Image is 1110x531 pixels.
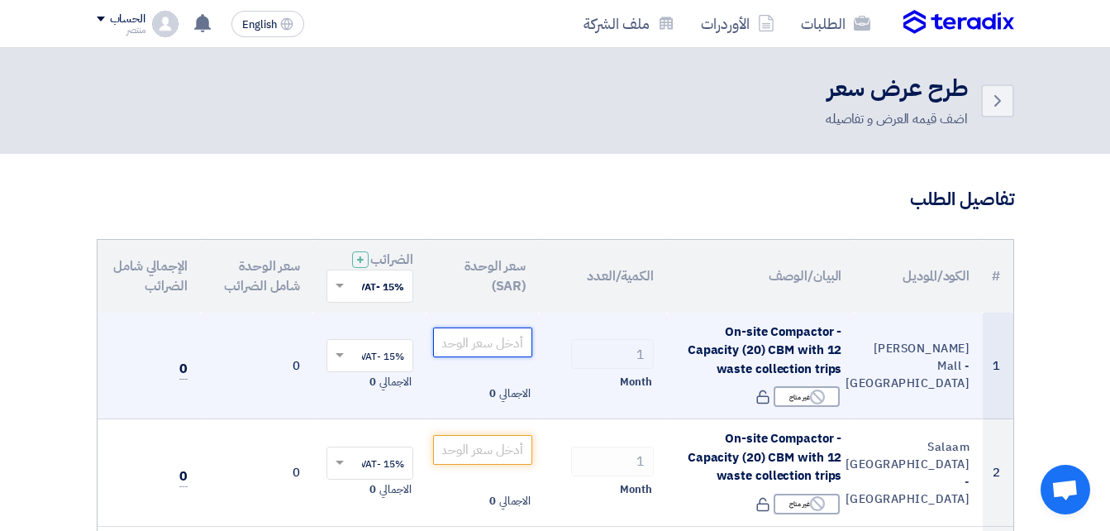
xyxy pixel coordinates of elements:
img: profile_test.png [152,11,179,37]
td: 0 [201,419,314,527]
input: أدخل سعر الوحدة [433,435,533,465]
td: 0 [201,313,314,419]
span: 0 [179,466,188,487]
span: 0 [369,374,376,390]
th: الإجمالي شامل الضرائب [98,240,201,313]
th: # [983,240,1012,313]
span: On-site Compactor - Capacity (20) CBM with 12 waste collection trips [688,429,842,485]
input: أدخل سعر الوحدة [433,328,533,357]
div: غير متاح [774,494,840,514]
th: سعر الوحدة شامل الضرائب [201,240,314,313]
span: 0 [369,481,376,498]
ng-select: VAT [326,447,413,480]
ng-select: VAT [326,339,413,372]
input: RFQ_STEP1.ITEMS.2.AMOUNT_TITLE [571,447,654,476]
div: الحساب [110,12,145,26]
a: الطلبات [788,4,884,43]
h3: تفاصيل الطلب [97,187,1014,213]
div: Open chat [1041,465,1090,514]
a: ملف الشركة [570,4,688,43]
span: 0 [179,359,188,380]
img: Teradix logo [903,10,1014,35]
div: منتصر [97,26,145,35]
button: English [231,11,304,37]
th: الكود/الموديل [855,240,983,313]
div: غير متاح [774,386,840,407]
span: Month [620,374,652,390]
td: [PERSON_NAME] Mall - [GEOGRAPHIC_DATA] [855,313,983,419]
th: الضرائب [313,240,426,313]
span: الاجمالي [379,481,411,498]
span: English [242,19,277,31]
div: اضف قيمه العرض و تفاصيله [826,109,968,129]
span: الاجمالي [379,374,411,390]
span: الاجمالي [499,493,531,509]
a: الأوردرات [688,4,788,43]
th: الكمية/العدد [539,240,667,313]
span: 0 [489,385,496,402]
td: 2 [983,419,1012,527]
h2: طرح عرض سعر [826,73,968,105]
span: الاجمالي [499,385,531,402]
span: On-site Compactor - Capacity (20) CBM with 12 waste collection trips [688,323,842,378]
th: سعر الوحدة (SAR) [426,240,540,313]
td: 1 [983,313,1012,419]
td: Salaam [GEOGRAPHIC_DATA] - [GEOGRAPHIC_DATA] [855,419,983,527]
input: RFQ_STEP1.ITEMS.2.AMOUNT_TITLE [571,339,654,369]
span: Month [620,481,652,498]
span: + [356,250,364,270]
th: البيان/الوصف [667,240,855,313]
span: 0 [489,493,496,509]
